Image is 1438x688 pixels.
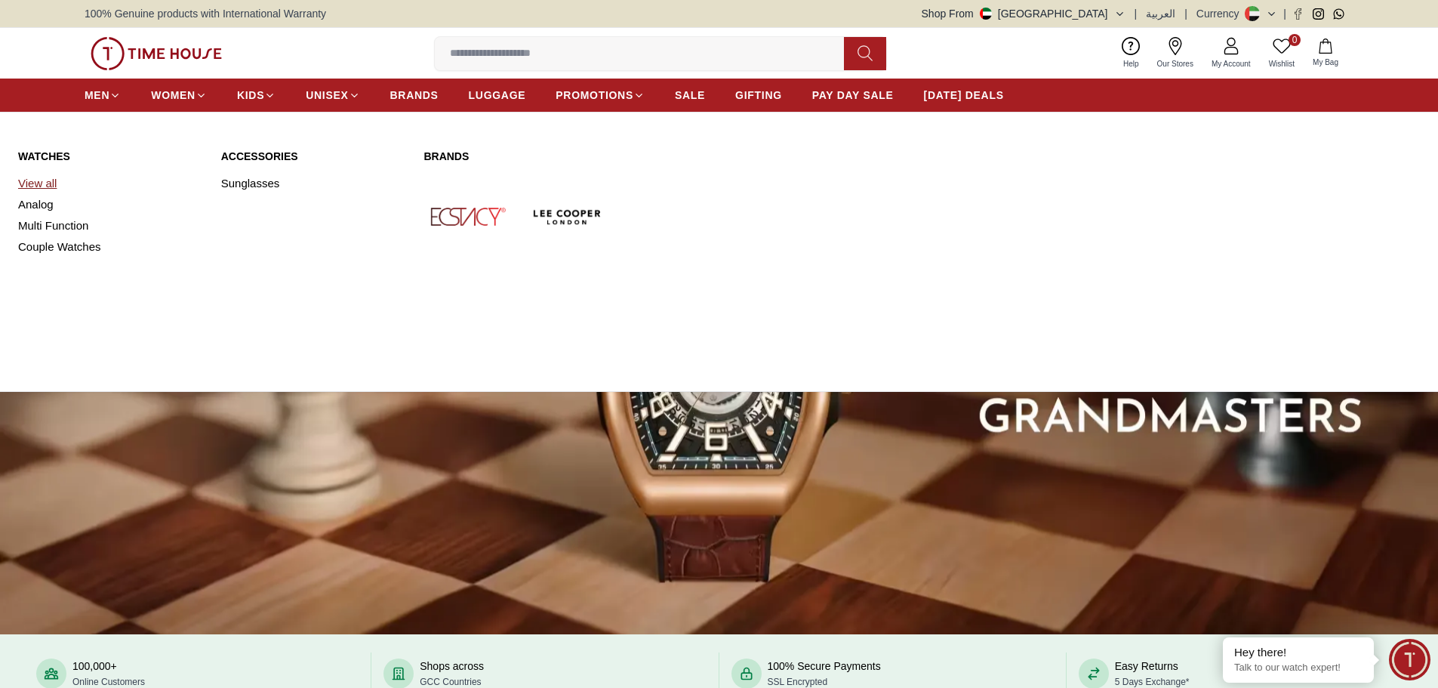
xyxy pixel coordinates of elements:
a: Brands [423,149,811,164]
span: PAY DAY SALE [812,88,894,103]
img: United Arab Emirates [980,8,992,20]
span: 0 [1289,34,1301,46]
span: PROMOTIONS [556,88,633,103]
a: Instagram [1313,8,1324,20]
button: My Bag [1304,35,1347,71]
a: Facebook [1292,8,1304,20]
a: Sunglasses [221,173,406,194]
span: MEN [85,88,109,103]
span: SSL Encrypted [768,677,828,687]
a: UNISEX [306,82,359,109]
span: UNISEX [306,88,348,103]
span: | [1283,6,1286,21]
span: WOMEN [151,88,196,103]
a: Multi Function [18,215,203,236]
a: Accessories [221,149,406,164]
button: العربية [1146,6,1175,21]
a: MEN [85,82,121,109]
span: [DATE] DEALS [924,88,1004,103]
a: Analog [18,194,203,215]
div: Currency [1196,6,1246,21]
img: ... [91,37,222,70]
span: Our Stores [1151,58,1199,69]
span: 5 Days Exchange* [1115,677,1190,687]
a: BRANDS [390,82,439,109]
a: SALE [675,82,705,109]
img: Tornado [723,173,811,261]
div: Hey there! [1234,645,1363,660]
div: Chat Widget [1389,639,1430,680]
span: | [1135,6,1138,21]
a: [DATE] DEALS [924,82,1004,109]
span: GCC Countries [420,677,481,687]
button: Shop From[GEOGRAPHIC_DATA] [922,6,1125,21]
span: My Account [1206,58,1257,69]
span: BRANDS [390,88,439,103]
a: PROMOTIONS [556,82,645,109]
a: Couple Watches [18,236,203,258]
img: Lee Cooper [524,173,611,261]
span: 100% Genuine products with International Warranty [85,6,326,21]
a: Watches [18,149,203,164]
img: Quantum [423,273,511,360]
a: 0Wishlist [1260,34,1304,73]
a: WOMEN [151,82,207,109]
span: GIFTING [735,88,782,103]
a: GIFTING [735,82,782,109]
span: Online Customers [72,677,145,687]
span: | [1184,6,1187,21]
span: SALE [675,88,705,103]
span: KIDS [237,88,264,103]
a: KIDS [237,82,276,109]
img: Ecstacy [423,173,511,261]
img: Kenneth Scott [624,173,711,261]
a: Whatsapp [1333,8,1344,20]
a: Our Stores [1148,34,1202,73]
a: PAY DAY SALE [812,82,894,109]
a: View all [18,173,203,194]
p: Talk to our watch expert! [1234,662,1363,674]
span: Help [1117,58,1145,69]
span: LUGGAGE [469,88,526,103]
span: Wishlist [1263,58,1301,69]
a: LUGGAGE [469,82,526,109]
span: My Bag [1307,57,1344,68]
a: Help [1114,34,1148,73]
